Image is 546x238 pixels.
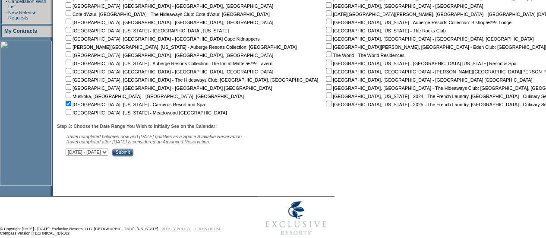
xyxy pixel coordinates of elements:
nobr: [GEOGRAPHIC_DATA], [US_STATE] - [GEOGRAPHIC_DATA], [US_STATE] [64,28,229,33]
nobr: [PERSON_NAME][GEOGRAPHIC_DATA], [US_STATE] - Auberge Resorts Collection: [GEOGRAPHIC_DATA] [64,44,297,50]
nobr: Muskoka, [GEOGRAPHIC_DATA] - [GEOGRAPHIC_DATA], [GEOGRAPHIC_DATA] [64,94,244,99]
nobr: [GEOGRAPHIC_DATA], [GEOGRAPHIC_DATA] - [GEOGRAPHIC_DATA], [GEOGRAPHIC_DATA] [64,20,273,25]
nobr: [GEOGRAPHIC_DATA], [US_STATE] - Auberge Resorts Collection: Bishopâ€™s Lodge [324,20,511,25]
nobr: [GEOGRAPHIC_DATA], [GEOGRAPHIC_DATA] - [GEOGRAPHIC_DATA], [GEOGRAPHIC_DATA] [64,3,273,9]
a: TERMS OF USE [194,227,221,231]
a: PRIVACY POLICY [159,227,191,231]
nobr: [GEOGRAPHIC_DATA], [GEOGRAPHIC_DATA] - [GEOGRAPHIC_DATA] [324,3,483,9]
nobr: [GEOGRAPHIC_DATA], [GEOGRAPHIC_DATA] - [GEOGRAPHIC_DATA] [GEOGRAPHIC_DATA] [324,77,532,83]
a: New Release Requests [8,10,36,20]
a: My Contracts [4,28,37,34]
nobr: [GEOGRAPHIC_DATA], [US_STATE] - Auberge Resorts Collection: The Inn at Matteiâ€™s Tavern [64,61,272,66]
nobr: The World - The World Residences [324,53,404,58]
nobr: [GEOGRAPHIC_DATA], [GEOGRAPHIC_DATA] - [GEOGRAPHIC_DATA], [GEOGRAPHIC_DATA] [324,36,533,41]
b: Step 3: Choose the Date Range You Wish to Initially See on the Calendar: [57,124,217,129]
td: · [6,10,7,20]
nobr: [GEOGRAPHIC_DATA], [GEOGRAPHIC_DATA] - [GEOGRAPHIC_DATA] Cape Kidnappers [64,36,259,41]
nobr: Travel completed after [DATE] is considered an Advanced Reservation. [66,139,210,144]
nobr: Cote d'Azur, [GEOGRAPHIC_DATA] - The Hideaways Club: Cote d'Azur, [GEOGRAPHIC_DATA] [64,12,270,17]
nobr: [GEOGRAPHIC_DATA], [US_STATE] - Carneros Resort and Spa [64,102,205,107]
input: Submit [112,149,133,156]
nobr: [GEOGRAPHIC_DATA], [GEOGRAPHIC_DATA] - [GEOGRAPHIC_DATA] [GEOGRAPHIC_DATA] [64,86,272,91]
nobr: [GEOGRAPHIC_DATA], [US_STATE] - The Rocks Club [324,28,445,33]
nobr: [GEOGRAPHIC_DATA], [GEOGRAPHIC_DATA] - [GEOGRAPHIC_DATA], [GEOGRAPHIC_DATA] [64,69,273,74]
nobr: [GEOGRAPHIC_DATA], [GEOGRAPHIC_DATA] - [GEOGRAPHIC_DATA], [GEOGRAPHIC_DATA] [64,53,273,58]
nobr: [GEOGRAPHIC_DATA], [US_STATE] - Meadowood [GEOGRAPHIC_DATA] [64,110,227,115]
nobr: [GEOGRAPHIC_DATA], [GEOGRAPHIC_DATA] - The Hideaways Club: [GEOGRAPHIC_DATA], [GEOGRAPHIC_DATA] [64,77,318,83]
span: Travel completed between now and [DATE] qualifies as a Space Available Reservation. [66,134,243,139]
nobr: [GEOGRAPHIC_DATA], [US_STATE] - [GEOGRAPHIC_DATA] [US_STATE] Resort & Spa [324,61,516,66]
